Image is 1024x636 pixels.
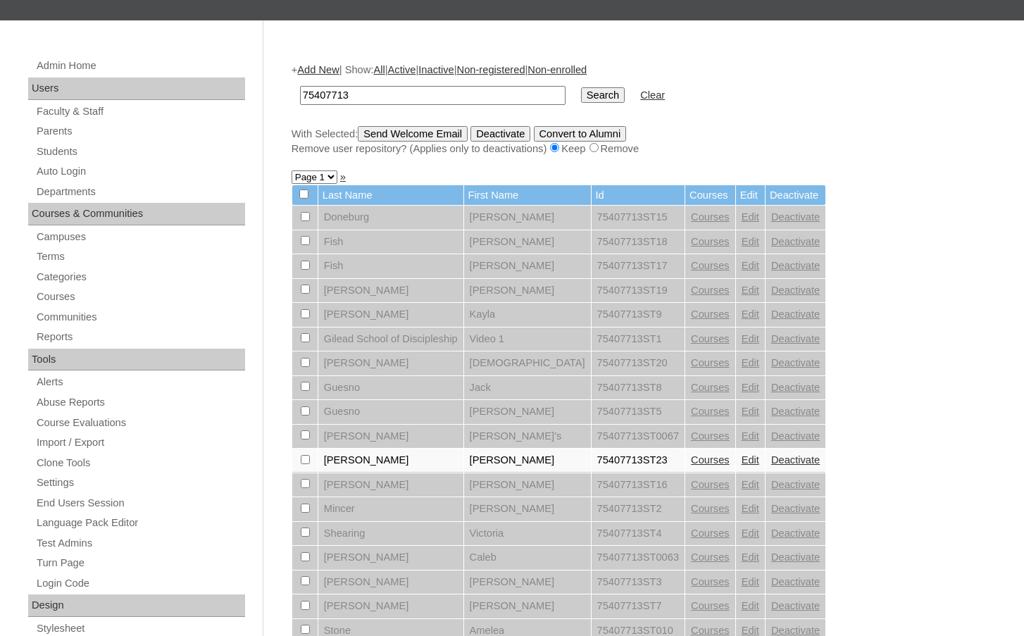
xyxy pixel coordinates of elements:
[691,211,730,223] a: Courses
[691,454,730,466] a: Courses
[318,425,463,449] td: [PERSON_NAME]
[470,126,530,142] input: Deactivate
[691,236,730,247] a: Courses
[464,206,591,230] td: [PERSON_NAME]
[464,328,591,351] td: Video 1
[592,594,685,618] td: 75407713ST7
[464,303,591,327] td: Kayla
[691,285,730,296] a: Courses
[771,285,820,296] a: Deactivate
[464,570,591,594] td: [PERSON_NAME]
[35,103,245,120] a: Faculty & Staff
[742,285,759,296] a: Edit
[318,351,463,375] td: [PERSON_NAME]
[771,430,820,442] a: Deactivate
[742,625,759,636] a: Edit
[318,449,463,473] td: [PERSON_NAME]
[35,288,245,306] a: Courses
[742,382,759,393] a: Edit
[771,260,820,271] a: Deactivate
[340,171,346,182] a: »
[464,546,591,570] td: Caleb
[35,328,245,346] a: Reports
[318,206,463,230] td: Doneburg
[35,454,245,472] a: Clone Tools
[35,123,245,140] a: Parents
[318,230,463,254] td: Fish
[592,279,685,303] td: 75407713ST19
[742,430,759,442] a: Edit
[742,454,759,466] a: Edit
[318,473,463,497] td: [PERSON_NAME]
[742,576,759,587] a: Edit
[592,376,685,400] td: 75407713ST8
[318,400,463,424] td: Guesno
[742,357,759,368] a: Edit
[742,236,759,247] a: Edit
[318,279,463,303] td: [PERSON_NAME]
[771,211,820,223] a: Deactivate
[592,400,685,424] td: 75407713ST5
[358,126,468,142] input: Send Welcome Email
[691,260,730,271] a: Courses
[691,357,730,368] a: Courses
[771,454,820,466] a: Deactivate
[35,268,245,286] a: Categories
[691,430,730,442] a: Courses
[691,406,730,417] a: Courses
[592,570,685,594] td: 75407713ST3
[592,303,685,327] td: 75407713ST9
[388,64,416,75] a: Active
[592,206,685,230] td: 75407713ST15
[35,183,245,201] a: Departments
[464,522,591,546] td: Victoria
[691,308,730,320] a: Courses
[771,551,820,563] a: Deactivate
[691,576,730,587] a: Courses
[691,551,730,563] a: Courses
[297,64,339,75] a: Add New
[28,203,245,225] div: Courses & Communities
[35,57,245,75] a: Admin Home
[742,600,759,611] a: Edit
[691,382,730,393] a: Courses
[373,64,385,75] a: All
[771,503,820,514] a: Deactivate
[318,376,463,400] td: Guesno
[592,230,685,254] td: 75407713ST18
[771,382,820,393] a: Deactivate
[292,126,989,156] div: With Selected:
[35,414,245,432] a: Course Evaluations
[457,64,525,75] a: Non-registered
[592,328,685,351] td: 75407713ST1
[464,254,591,278] td: [PERSON_NAME]
[534,126,627,142] input: Convert to Alumni
[592,254,685,278] td: 75407713ST17
[742,503,759,514] a: Edit
[35,143,245,161] a: Students
[464,594,591,618] td: [PERSON_NAME]
[592,546,685,570] td: 75407713ST0063
[771,308,820,320] a: Deactivate
[464,185,591,206] td: First Name
[592,185,685,206] td: Id
[35,535,245,552] a: Test Admins
[685,185,735,206] td: Courses
[292,63,989,156] div: + | Show: | | | |
[742,260,759,271] a: Edit
[742,333,759,344] a: Edit
[464,497,591,521] td: [PERSON_NAME]
[742,551,759,563] a: Edit
[742,479,759,490] a: Edit
[691,503,730,514] a: Courses
[742,211,759,223] a: Edit
[771,625,820,636] a: Deactivate
[464,449,591,473] td: [PERSON_NAME]
[592,351,685,375] td: 75407713ST20
[292,142,989,156] div: Remove user repository? (Applies only to deactivations) Keep Remove
[592,449,685,473] td: 75407713ST23
[464,230,591,254] td: [PERSON_NAME]
[771,528,820,539] a: Deactivate
[28,594,245,617] div: Design
[742,308,759,320] a: Edit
